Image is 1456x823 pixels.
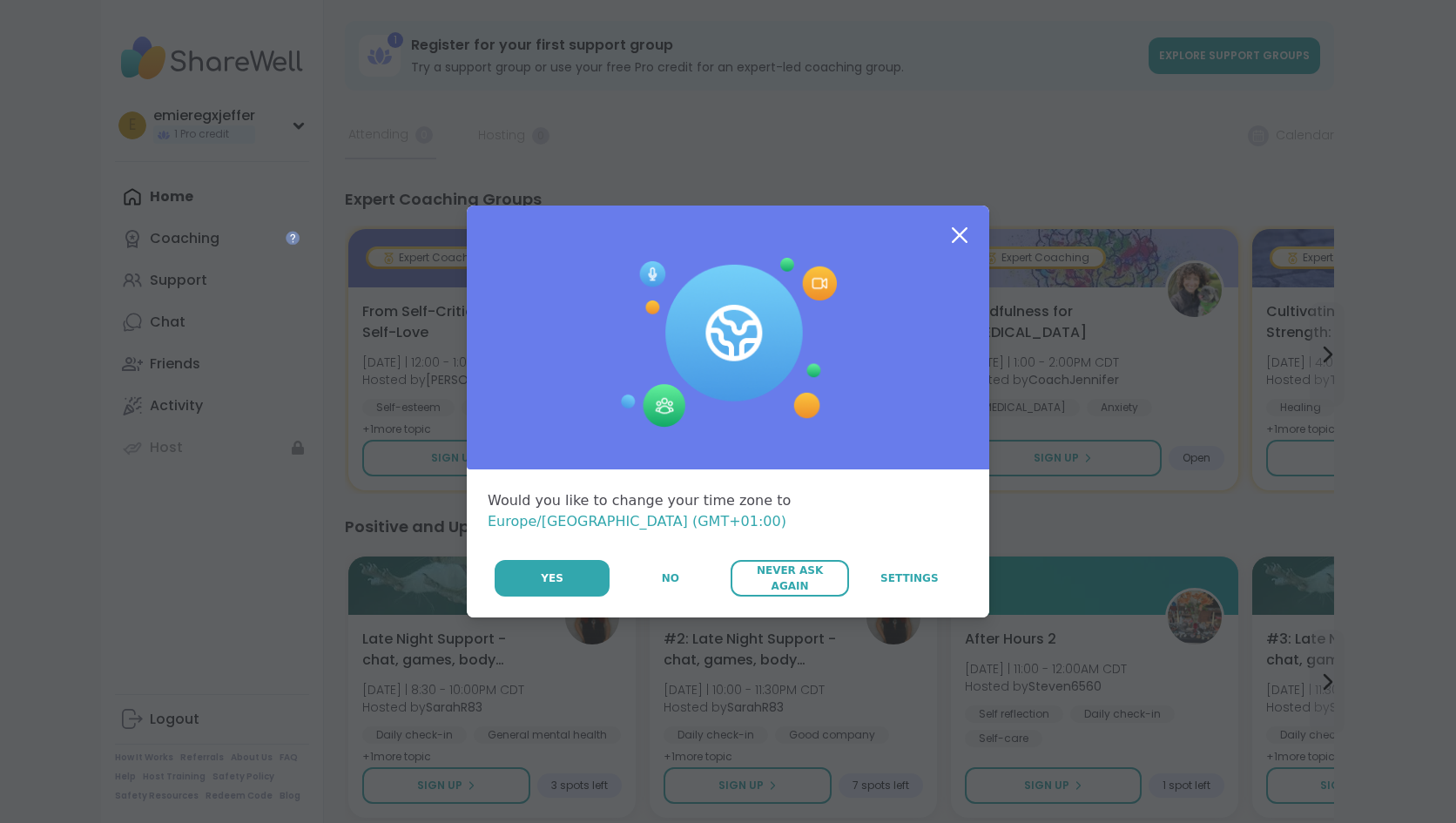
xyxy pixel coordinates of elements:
span: Settings [880,570,939,586]
iframe: Spotlight [286,231,300,245]
img: Session Experience [619,258,837,428]
span: Europe/[GEOGRAPHIC_DATA] (GMT+01:00) [488,513,786,530]
div: Would you like to change your time zone to [488,490,968,532]
span: No [662,570,679,586]
button: Never Ask Again [731,560,848,597]
span: Never Ask Again [739,563,839,594]
button: No [611,560,729,597]
button: Yes [495,560,610,597]
a: Settings [851,560,968,597]
span: Yes [541,570,563,586]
